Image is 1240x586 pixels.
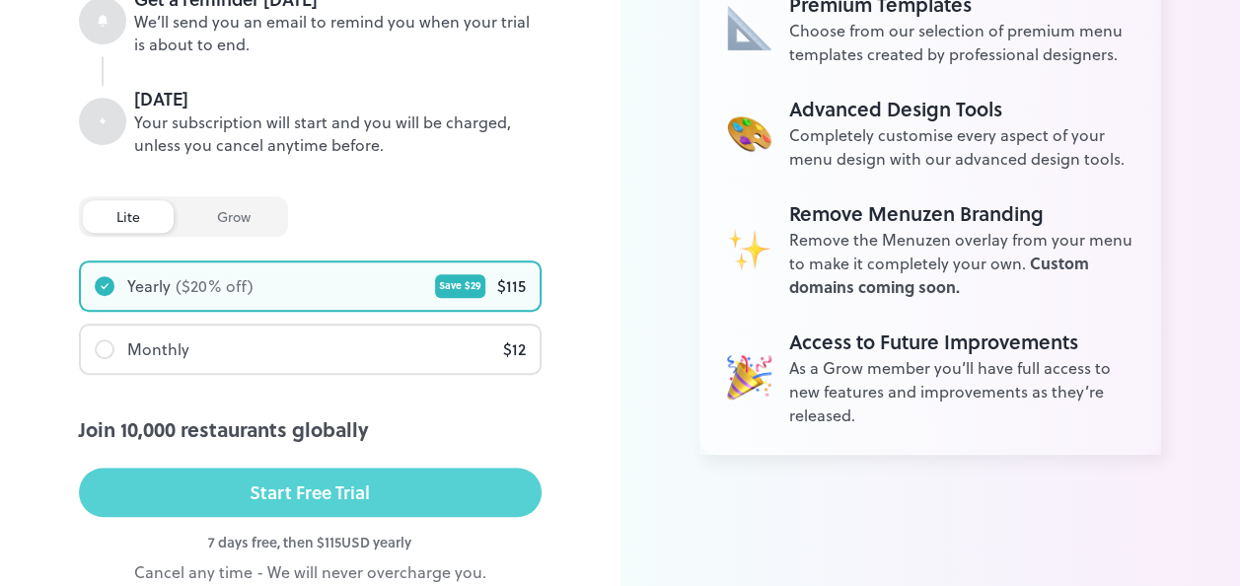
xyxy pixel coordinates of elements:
div: Join 10,000 restaurants globally [79,414,542,444]
img: Unlimited Assets [727,110,771,154]
div: Choose from our selection of premium menu templates created by professional designers. [789,19,1134,66]
div: As a Grow member you’ll have full access to new features and improvements as they’re released. [789,356,1134,427]
div: Cancel any time - We will never overcharge you. [79,560,542,584]
div: Access to Future Improvements [789,327,1134,356]
div: $ 12 [503,337,526,361]
div: Remove Menuzen Branding [789,198,1134,228]
div: ($ 20 % off) [176,274,254,298]
img: Unlimited Assets [727,354,771,399]
div: We’ll send you an email to remind you when your trial is about to end. [134,11,542,56]
div: $ 115 [497,274,526,298]
div: grow [183,200,284,233]
img: Unlimited Assets [727,5,771,49]
div: Yearly [127,274,171,298]
div: Completely customise every aspect of your menu design with our advanced design tools. [789,123,1134,171]
div: lite [83,200,174,233]
div: Start Free Trial [250,477,370,507]
div: [DATE] [134,86,542,111]
img: Unlimited Assets [727,226,771,270]
span: Custom domains coming soon. [789,252,1089,298]
button: Start Free Trial [79,468,542,517]
div: Monthly [127,337,189,361]
div: Remove the Menuzen overlay from your menu to make it completely your own. [789,228,1134,299]
div: 7 days free, then $ 115 USD yearly [79,532,542,552]
div: Save $ 29 [435,274,485,298]
div: Your subscription will start and you will be charged, unless you cancel anytime before. [134,111,542,157]
div: Advanced Design Tools [789,94,1134,123]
